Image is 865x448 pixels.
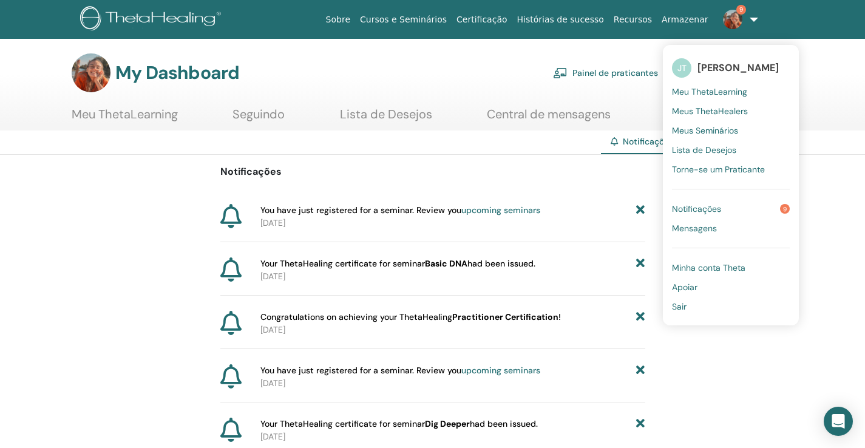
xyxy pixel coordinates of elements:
p: [DATE] [260,324,645,336]
span: Torne-se um Praticante [672,164,765,175]
a: Mensagens [672,219,790,238]
a: Histórias de sucesso [512,8,609,31]
span: Meus ThetaHealers [672,106,748,117]
a: Cursos e Seminários [355,8,452,31]
a: Meus Seminários [672,121,790,140]
a: Recursos [609,8,657,31]
span: Notificações [623,136,673,147]
p: [DATE] [260,217,645,229]
img: default.jpg [723,10,742,29]
b: Basic DNA [425,258,467,269]
b: Dig Deeper [425,418,470,429]
span: [PERSON_NAME] [697,61,779,74]
span: You have just registered for a seminar. Review you [260,364,540,377]
span: JT [672,58,691,78]
a: Meu ThetaLearning [672,82,790,101]
span: 9 [780,204,790,214]
a: Meu ThetaLearning [72,107,178,131]
a: Apoiar [672,277,790,297]
b: Practitioner Certification [452,311,558,322]
span: Congratulations on achieving your ThetaHealing ! [260,311,561,324]
span: Lista de Desejos [672,144,736,155]
p: Notificações [220,165,645,179]
a: Central de mensagens [487,107,611,131]
a: Notificações9 [672,199,790,219]
span: Meu ThetaLearning [672,86,747,97]
a: Sobre [321,8,355,31]
a: Lista de Desejos [672,140,790,160]
span: You have just registered for a seminar. Review you [260,204,540,217]
a: Minha conta Theta [672,258,790,277]
span: Minha conta Theta [672,262,745,273]
a: Meus ThetaHealers [672,101,790,121]
a: upcoming seminars [461,365,540,376]
a: Sair [672,297,790,316]
img: chalkboard-teacher.svg [553,67,568,78]
img: default.jpg [72,53,110,92]
span: Sair [672,301,687,312]
span: Your ThetaHealing certificate for seminar had been issued. [260,257,535,270]
a: Painel de praticantes [553,59,658,86]
a: Seguindo [232,107,285,131]
span: Apoiar [672,282,697,293]
a: JT[PERSON_NAME] [672,54,790,82]
img: logo.png [80,6,225,33]
h3: My Dashboard [115,62,239,84]
ul: 9 [663,45,799,325]
a: Certificação [452,8,512,31]
span: Notificações [672,203,721,214]
p: [DATE] [260,377,645,390]
a: Armazenar [657,8,713,31]
div: Open Intercom Messenger [824,407,853,436]
a: Torne-se um Praticante [672,160,790,179]
span: 9 [736,5,746,15]
a: Lista de Desejos [340,107,432,131]
span: Meus Seminários [672,125,738,136]
span: Your ThetaHealing certificate for seminar had been issued. [260,418,538,430]
p: [DATE] [260,270,645,283]
a: upcoming seminars [461,205,540,216]
span: Mensagens [672,223,717,234]
p: [DATE] [260,430,645,443]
